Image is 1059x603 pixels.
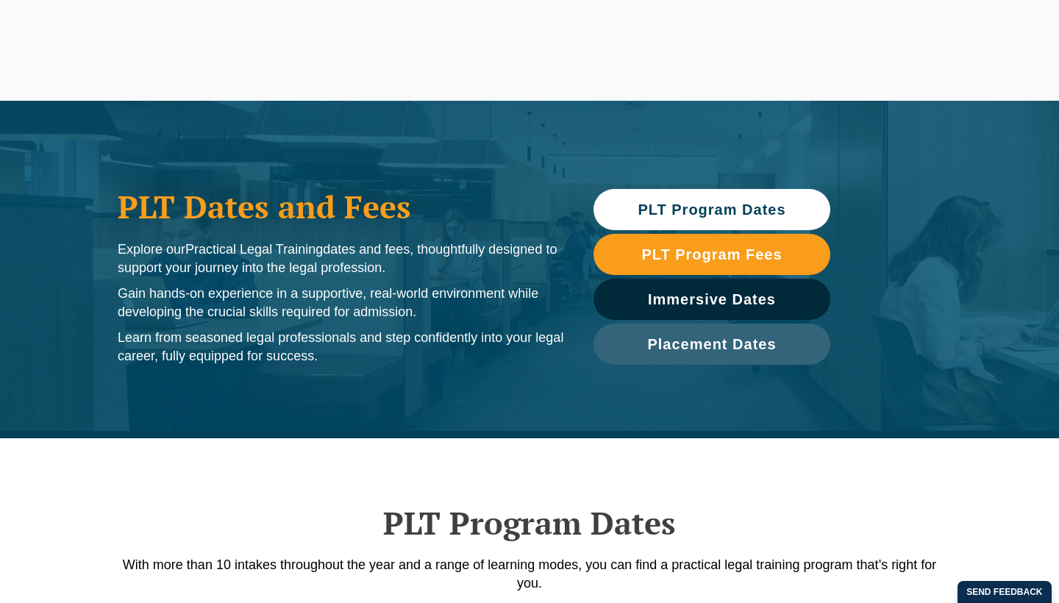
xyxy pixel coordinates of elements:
span: Placement Dates [647,337,776,352]
h1: PLT Dates and Fees [118,188,564,225]
span: PLT Program Dates [638,202,785,217]
p: Gain hands-on experience in a supportive, real-world environment while developing the crucial ski... [118,285,564,321]
span: Immersive Dates [648,292,776,307]
span: PLT Program Fees [641,247,782,262]
a: PLT Program Fees [593,234,830,275]
a: PLT Program Dates [593,189,830,230]
p: Learn from seasoned legal professionals and step confidently into your legal career, fully equipp... [118,329,564,365]
p: Explore our dates and fees, thoughtfully designed to support your journey into the legal profession. [118,240,564,277]
a: Immersive Dates [593,279,830,320]
a: Placement Dates [593,324,830,365]
h2: PLT Program Dates [110,504,949,541]
p: With more than 10 intakes throughout the year and a range of learning modes, you can find a pract... [110,556,949,593]
span: Practical Legal Training [185,242,323,257]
